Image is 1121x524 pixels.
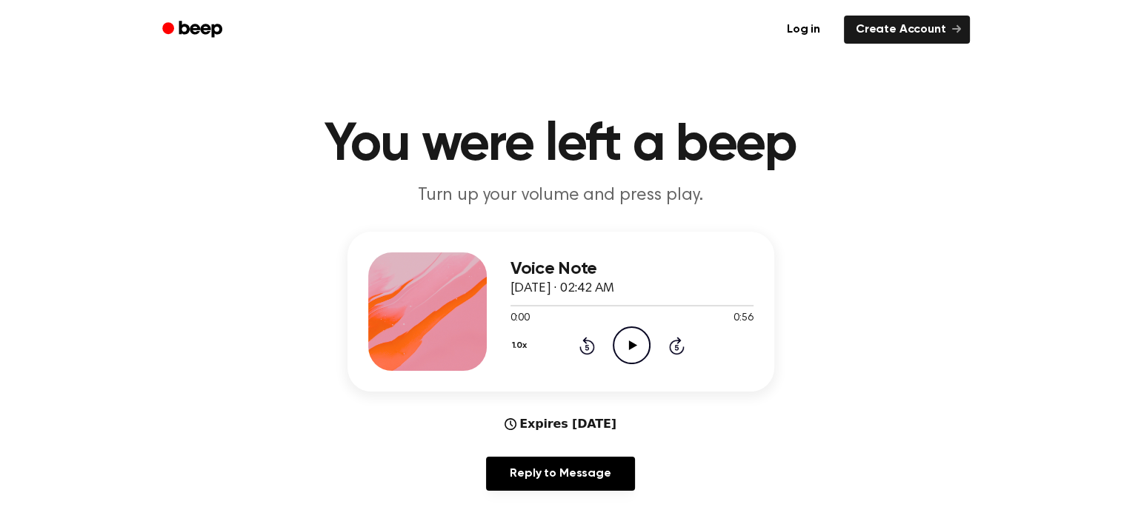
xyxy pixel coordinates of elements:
[844,16,970,44] a: Create Account
[182,118,940,172] h1: You were left a beep
[510,333,533,358] button: 1.0x
[510,259,754,279] h3: Voice Note
[152,16,236,44] a: Beep
[276,184,845,208] p: Turn up your volume and press play.
[505,415,616,433] div: Expires [DATE]
[772,13,835,47] a: Log in
[510,311,530,326] span: 0:00
[486,457,634,491] a: Reply to Message
[510,282,614,295] span: [DATE] · 02:42 AM
[734,311,753,326] span: 0:56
